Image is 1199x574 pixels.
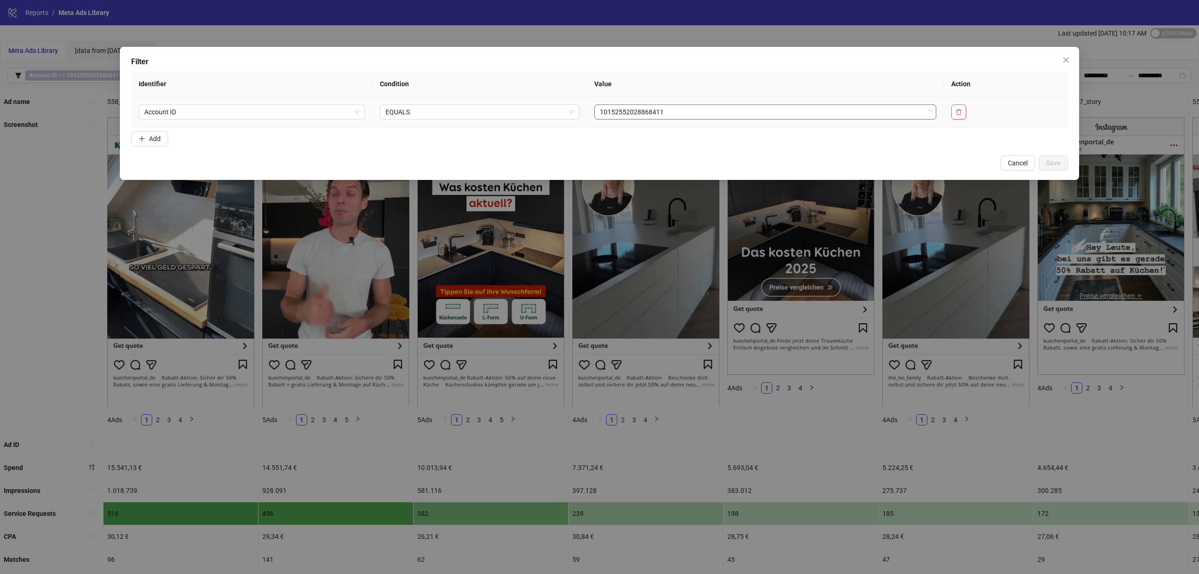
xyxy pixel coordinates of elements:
[1039,156,1068,171] button: Save
[131,56,1068,67] div: Filter
[1062,56,1070,64] span: close
[144,105,359,119] span: Account ID
[587,71,944,97] th: Value
[131,71,372,97] th: Identifier
[955,109,962,115] span: delete
[385,105,573,119] span: EQUALS
[1058,52,1073,67] button: Close
[131,131,168,146] button: Add
[944,71,1068,97] th: Action
[925,108,932,116] span: loading
[600,105,931,119] span: 10152552028868411
[149,135,161,142] span: Add
[1008,159,1028,167] span: Cancel
[139,135,145,142] span: plus
[372,71,586,97] th: Condition
[1000,156,1035,171] button: Cancel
